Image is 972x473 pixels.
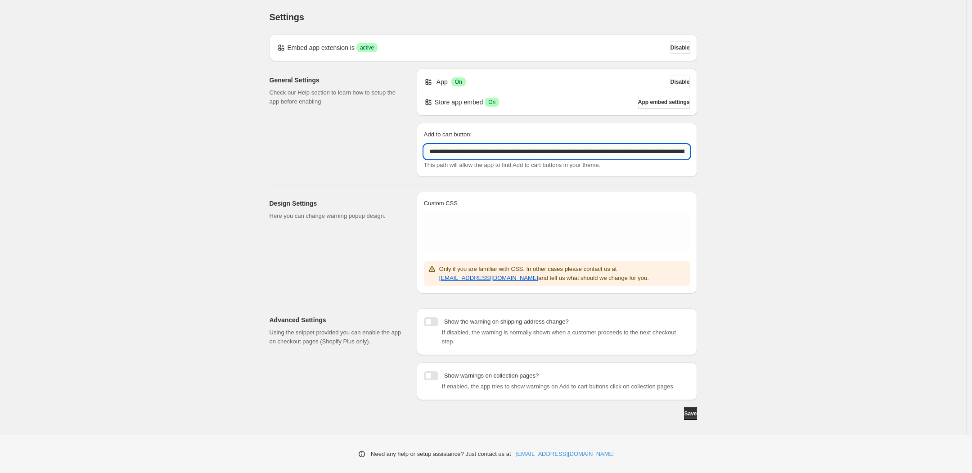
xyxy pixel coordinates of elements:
button: Disable [670,76,690,88]
p: Store app embed [435,98,483,107]
span: Custom CSS [424,200,458,207]
button: Disable [670,41,690,54]
span: App embed settings [638,99,690,106]
p: Using the snippet provided you can enable the app on checkout pages (Shopify Plus only). [270,328,402,346]
h2: Advanced Settings [270,315,402,324]
a: [EMAIL_ADDRESS][DOMAIN_NAME] [439,275,538,281]
p: Here you can change warning popup design. [270,212,402,221]
span: This path will allow the app to find Add to cart buttons in your theme. [424,162,600,168]
span: active [360,44,374,51]
span: If disabled, the warning is normally shown when a customer proceeds to the next checkout step. [442,329,676,345]
span: Add to cart button: [424,131,472,138]
span: Disable [670,78,690,86]
p: Only if you are familiar with CSS. In other cases please contact us at and tell us what should we... [439,265,686,283]
button: Save [684,407,697,420]
p: Show warnings on collection pages? [444,371,539,380]
p: Check our Help section to learn how to setup the app before enabling [270,88,402,106]
p: Embed app extension is [288,43,355,52]
p: Show the warning on shipping address change? [444,317,569,326]
a: [EMAIL_ADDRESS][DOMAIN_NAME] [516,450,615,459]
button: App embed settings [638,96,690,108]
span: Disable [670,44,690,51]
p: App [436,77,448,86]
span: On [455,78,462,86]
span: Save [684,410,697,417]
span: On [488,99,495,106]
h2: General Settings [270,76,402,85]
h2: Design Settings [270,199,402,208]
span: Settings [270,12,304,22]
span: If enabled, the app tries to show warnings on Add to cart buttons click on collection pages [442,383,673,390]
